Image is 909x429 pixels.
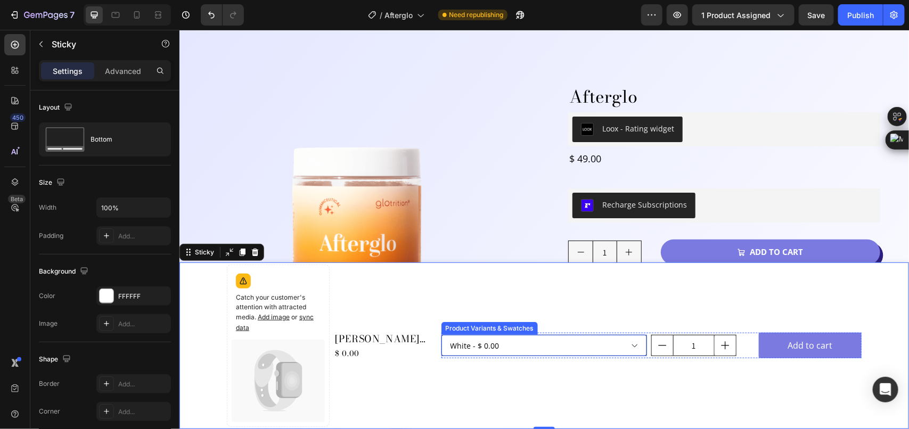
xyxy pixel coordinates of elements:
div: 450 [10,113,26,122]
div: FFFFFF [118,292,168,301]
div: $ 49.00 [389,121,701,137]
div: Bottom [91,127,155,152]
span: 1 product assigned [701,10,771,21]
div: Product Variants & Swatches [264,294,356,303]
button: Publish [838,4,883,26]
button: increment [535,306,556,326]
span: Afterglo [384,10,413,21]
button: 1 product assigned [692,4,795,26]
div: Layout [39,101,75,115]
div: Recharge Subscriptions [423,169,507,180]
button: increment [438,211,462,234]
div: Publish [847,10,874,21]
div: Corner [39,407,60,416]
p: 7 [70,9,75,21]
div: Shape [39,352,73,367]
iframe: Design area [179,30,909,429]
div: Border [39,379,60,389]
input: Auto [97,198,170,217]
div: Add... [118,407,168,417]
span: / [380,10,382,21]
div: Color [39,291,55,301]
button: Add to cart [481,210,701,235]
div: Beta [8,195,26,203]
button: Loox - Rating widget [393,87,503,112]
div: Sticky [13,218,37,227]
button: Add to cart [579,303,682,328]
p: Advanced [105,65,141,77]
span: Save [808,11,825,20]
div: Image [39,319,58,328]
button: decrement [472,306,494,326]
button: 7 [4,4,79,26]
button: Save [799,4,834,26]
div: Background [39,265,91,279]
div: Add... [118,319,168,329]
div: Add to cart [570,217,624,228]
div: Size [39,176,67,190]
div: Loox - Rating widget [423,93,495,104]
div: Add... [118,379,168,389]
div: Undo/Redo [201,4,244,26]
h1: Afterglo [389,56,701,78]
div: Open Intercom Messenger [873,377,898,402]
div: Width [39,203,56,212]
span: Need republishing [449,10,503,20]
input: quantity [494,306,535,326]
button: Recharge Subscriptions [393,163,516,188]
div: Add to cart [608,309,653,322]
button: decrement [389,211,413,234]
div: Padding [39,231,63,241]
p: Settings [53,65,83,77]
input: quantity [413,211,438,234]
p: Sticky [52,38,142,51]
div: Add... [118,232,168,241]
img: loox.png [402,93,414,106]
